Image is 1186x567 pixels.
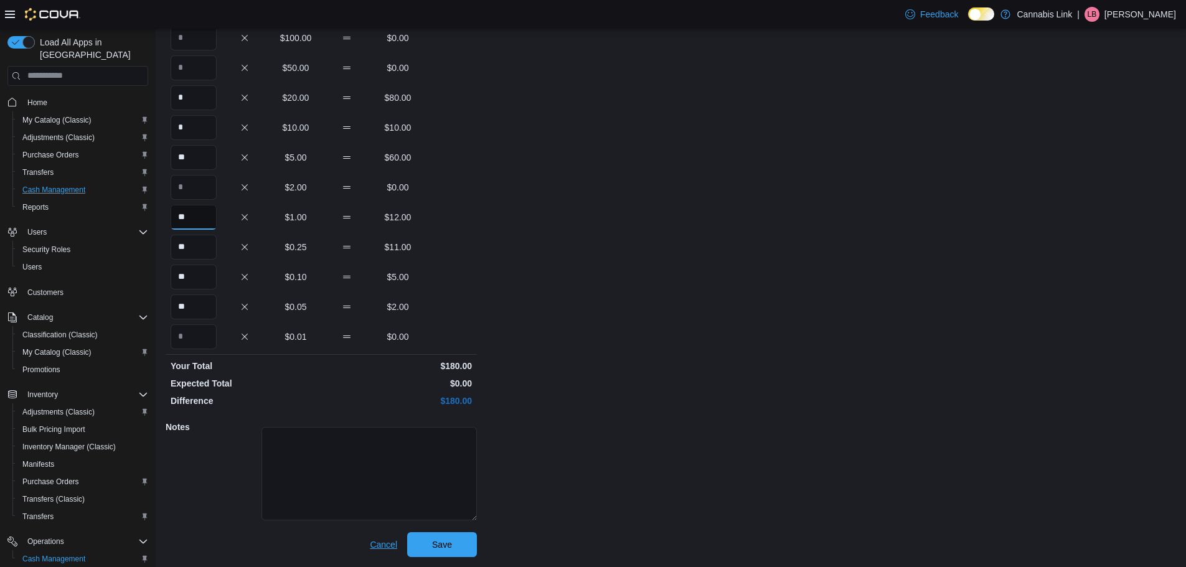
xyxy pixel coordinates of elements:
[22,459,54,469] span: Manifests
[22,133,95,143] span: Adjustments (Classic)
[2,533,153,550] button: Operations
[17,260,47,274] a: Users
[22,365,60,375] span: Promotions
[273,330,319,343] p: $0.01
[22,150,79,160] span: Purchase Orders
[17,422,90,437] a: Bulk Pricing Import
[17,182,148,197] span: Cash Management
[17,474,84,489] a: Purchase Orders
[22,262,42,272] span: Users
[171,294,217,319] input: Quantity
[17,439,121,454] a: Inventory Manager (Classic)
[17,327,103,342] a: Classification (Classic)
[1085,7,1099,22] div: Lauren Brick
[12,146,153,164] button: Purchase Orders
[12,181,153,199] button: Cash Management
[22,310,58,325] button: Catalog
[17,509,59,524] a: Transfers
[12,421,153,438] button: Bulk Pricing Import
[12,129,153,146] button: Adjustments (Classic)
[17,492,90,507] a: Transfers (Classic)
[22,95,52,110] a: Home
[17,474,148,489] span: Purchase Orders
[17,148,148,162] span: Purchase Orders
[171,235,217,260] input: Quantity
[171,395,319,407] p: Difference
[17,182,90,197] a: Cash Management
[12,199,153,216] button: Reports
[12,111,153,129] button: My Catalog (Classic)
[17,113,96,128] a: My Catalog (Classic)
[22,512,54,522] span: Transfers
[22,245,70,255] span: Security Roles
[273,181,319,194] p: $2.00
[17,113,148,128] span: My Catalog (Classic)
[17,242,148,257] span: Security Roles
[17,422,148,437] span: Bulk Pricing Import
[171,377,319,390] p: Expected Total
[12,438,153,456] button: Inventory Manager (Classic)
[22,285,68,300] a: Customers
[17,200,54,215] a: Reports
[375,181,421,194] p: $0.00
[17,509,148,524] span: Transfers
[273,241,319,253] p: $0.25
[22,167,54,177] span: Transfers
[22,284,148,300] span: Customers
[12,361,153,378] button: Promotions
[22,554,85,564] span: Cash Management
[375,330,421,343] p: $0.00
[17,165,59,180] a: Transfers
[166,415,259,439] h5: Notes
[22,534,148,549] span: Operations
[22,387,148,402] span: Inventory
[273,62,319,74] p: $50.00
[1017,7,1072,22] p: Cannabis Link
[2,93,153,111] button: Home
[1104,7,1176,22] p: [PERSON_NAME]
[171,360,319,372] p: Your Total
[17,457,59,472] a: Manifests
[17,362,65,377] a: Promotions
[22,534,69,549] button: Operations
[12,258,153,276] button: Users
[432,538,452,551] span: Save
[365,532,402,557] button: Cancel
[273,121,319,134] p: $10.00
[17,165,148,180] span: Transfers
[375,62,421,74] p: $0.00
[370,538,397,551] span: Cancel
[17,362,148,377] span: Promotions
[27,98,47,108] span: Home
[17,242,75,257] a: Security Roles
[17,345,96,360] a: My Catalog (Classic)
[22,310,148,325] span: Catalog
[22,95,148,110] span: Home
[12,403,153,421] button: Adjustments (Classic)
[375,301,421,313] p: $2.00
[324,360,472,372] p: $180.00
[375,211,421,223] p: $12.00
[17,130,100,145] a: Adjustments (Classic)
[2,283,153,301] button: Customers
[375,32,421,44] p: $0.00
[22,442,116,452] span: Inventory Manager (Classic)
[375,91,421,104] p: $80.00
[22,407,95,417] span: Adjustments (Classic)
[12,456,153,473] button: Manifests
[17,405,148,419] span: Adjustments (Classic)
[273,271,319,283] p: $0.10
[27,390,58,400] span: Inventory
[1077,7,1080,22] p: |
[12,344,153,361] button: My Catalog (Classic)
[25,8,80,21] img: Cova
[17,327,148,342] span: Classification (Classic)
[17,200,148,215] span: Reports
[2,223,153,241] button: Users
[324,395,472,407] p: $180.00
[171,175,217,200] input: Quantity
[2,309,153,326] button: Catalog
[17,439,148,454] span: Inventory Manager (Classic)
[2,386,153,403] button: Inventory
[17,130,148,145] span: Adjustments (Classic)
